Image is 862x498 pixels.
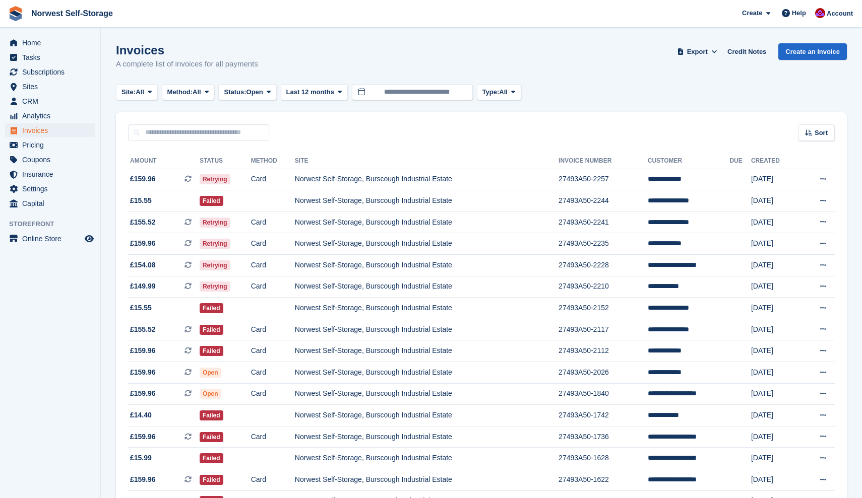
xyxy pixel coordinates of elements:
[827,9,853,19] span: Account
[22,138,83,152] span: Pricing
[22,182,83,196] span: Settings
[559,362,648,384] td: 27493A50-2026
[200,346,223,356] span: Failed
[5,182,95,196] a: menu
[295,469,559,491] td: Norwest Self-Storage, Burscough Industrial Estate
[295,233,559,255] td: Norwest Self-Storage, Burscough Industrial Estate
[130,388,156,399] span: £159.96
[128,153,200,169] th: Amount
[200,281,230,292] span: Retrying
[130,432,156,442] span: £159.96
[200,475,223,485] span: Failed
[559,405,648,426] td: 27493A50-1742
[136,87,144,97] span: All
[130,238,156,249] span: £159.96
[5,196,95,210] a: menu
[295,153,559,169] th: Site
[22,232,83,246] span: Online Store
[648,153,730,169] th: Customer
[751,319,799,340] td: [DATE]
[251,383,295,405] td: Card
[751,190,799,212] td: [DATE]
[251,276,295,298] td: Card
[559,276,648,298] td: 27493A50-2210
[751,169,799,190] td: [DATE]
[22,36,83,50] span: Home
[295,211,559,233] td: Norwest Self-Storage, Burscough Industrial Estate
[559,426,648,448] td: 27493A50-1736
[751,298,799,319] td: [DATE]
[5,109,95,123] a: menu
[251,255,295,276] td: Card
[751,383,799,405] td: [DATE]
[295,169,559,190] td: Norwest Self-Storage, Burscough Industrial Estate
[751,211,799,233] td: [DATE]
[162,84,215,101] button: Method: All
[251,169,295,190] td: Card
[751,255,799,276] td: [DATE]
[559,255,648,276] td: 27493A50-2228
[130,260,156,270] span: £154.08
[751,405,799,426] td: [DATE]
[559,383,648,405] td: 27493A50-1840
[121,87,136,97] span: Site:
[5,36,95,50] a: menu
[116,84,158,101] button: Site: All
[200,239,230,249] span: Retrying
[559,211,648,233] td: 27493A50-2241
[286,87,334,97] span: Last 12 months
[200,368,221,378] span: Open
[295,383,559,405] td: Norwest Self-Storage, Burscough Industrial Estate
[5,80,95,94] a: menu
[193,87,201,97] span: All
[130,195,152,206] span: £15.55
[251,469,295,491] td: Card
[83,233,95,245] a: Preview store
[751,276,799,298] td: [DATE]
[130,474,156,485] span: £159.96
[251,153,295,169] th: Method
[295,190,559,212] td: Norwest Self-Storage, Burscough Industrial Estate
[778,43,847,60] a: Create an Invoice
[559,169,648,190] td: 27493A50-2257
[200,260,230,270] span: Retrying
[295,405,559,426] td: Norwest Self-Storage, Burscough Industrial Estate
[751,233,799,255] td: [DATE]
[751,469,799,491] td: [DATE]
[22,50,83,64] span: Tasks
[792,8,806,18] span: Help
[5,167,95,181] a: menu
[224,87,246,97] span: Status:
[116,58,258,70] p: A complete list of invoices for all payments
[559,190,648,212] td: 27493A50-2244
[815,128,828,138] span: Sort
[22,65,83,79] span: Subscriptions
[5,94,95,108] a: menu
[751,153,799,169] th: Created
[251,233,295,255] td: Card
[167,87,193,97] span: Method:
[751,362,799,384] td: [DATE]
[22,167,83,181] span: Insurance
[22,80,83,94] span: Sites
[22,123,83,137] span: Invoices
[559,298,648,319] td: 27493A50-2152
[218,84,276,101] button: Status: Open
[5,50,95,64] a: menu
[251,319,295,340] td: Card
[251,211,295,233] td: Card
[295,448,559,469] td: Norwest Self-Storage, Burscough Industrial Estate
[499,87,508,97] span: All
[559,233,648,255] td: 27493A50-2235
[742,8,762,18] span: Create
[675,43,719,60] button: Export
[116,43,258,57] h1: Invoices
[5,232,95,246] a: menu
[251,426,295,448] td: Card
[200,453,223,463] span: Failed
[295,255,559,276] td: Norwest Self-Storage, Burscough Industrial Estate
[482,87,500,97] span: Type:
[200,174,230,184] span: Retrying
[22,109,83,123] span: Analytics
[5,123,95,137] a: menu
